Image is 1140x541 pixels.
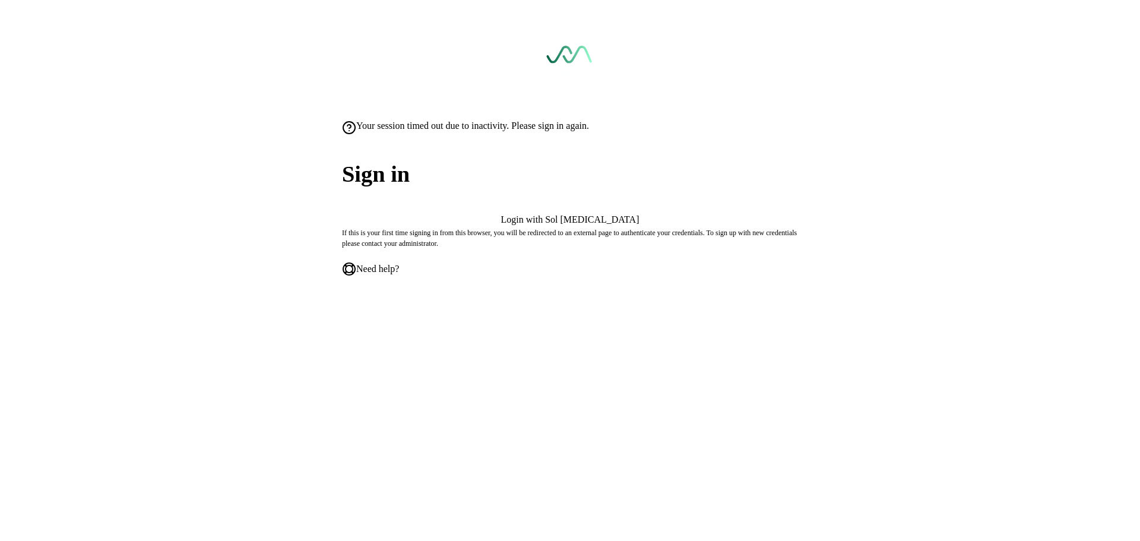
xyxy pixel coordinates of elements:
span: Sign in [342,157,798,192]
a: Go to sign in [546,46,594,75]
img: See-Mode Logo [546,46,594,75]
span: If this is your first time signing in from this browser, you will be redirected to an external pa... [342,229,797,248]
span: Your session timed out due to inactivity. Please sign in again. [356,121,589,131]
a: Need help? [342,262,399,276]
button: Login with Sol [MEDICAL_DATA] [342,214,798,225]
